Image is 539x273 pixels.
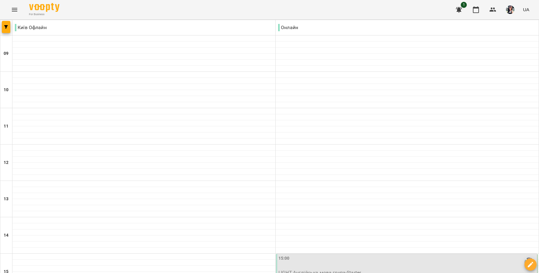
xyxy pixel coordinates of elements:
[523,6,529,13] span: UA
[7,2,22,17] button: Menu
[4,123,8,130] h6: 11
[29,3,59,12] img: Voopty Logo
[15,24,47,31] p: Київ Офлайн
[278,24,298,31] p: Онлайн
[4,232,8,239] h6: 14
[506,5,514,14] img: bfead1ea79d979fadf21ae46c61980e3.jpg
[278,255,290,262] label: 15:00
[524,258,534,267] img: Анна МОГИЛЬНИК
[4,50,8,57] h6: 09
[4,159,8,166] h6: 12
[4,196,8,202] h6: 13
[29,12,59,16] span: For Business
[520,4,532,15] button: UA
[4,87,8,93] h6: 10
[461,2,467,8] span: 1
